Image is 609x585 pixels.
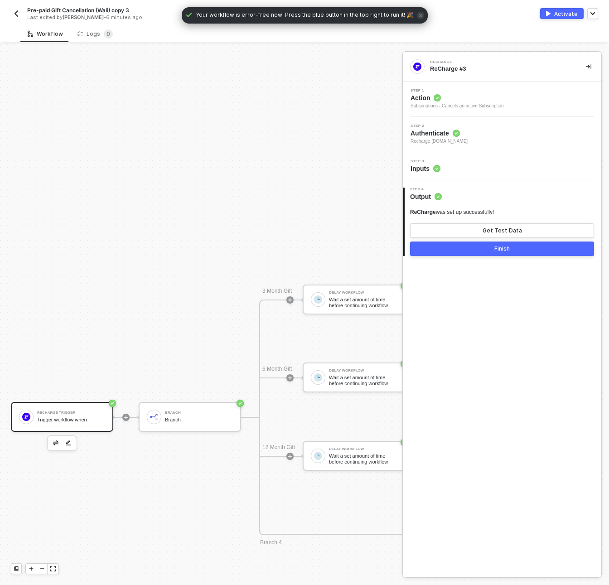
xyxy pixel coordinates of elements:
div: Workflow [28,30,63,38]
div: Delay Workflow [329,447,397,451]
span: Step 2 [411,124,468,128]
button: Finish [410,242,594,256]
div: Trigger workflow when [37,417,105,423]
div: Finish [494,245,510,252]
span: icon-success-page [109,400,116,407]
span: ReCharge [410,209,436,215]
div: Activate [554,10,578,18]
span: icon-success-page [237,400,244,407]
span: icon-play [29,566,34,571]
span: icon-minus [39,566,45,571]
button: back [11,8,22,19]
img: edit-cred [53,440,58,445]
span: Pre-paid Gift Cancellation (Wali) copy 3 [27,6,129,14]
span: Your workflow is error-free now! Press the blue button in the top right to run it! 🎉 [196,11,413,20]
span: icon-close [417,12,424,19]
img: integration-icon [413,63,421,71]
span: icon-check [185,11,193,19]
div: Step 1Action Subscriptions - Cancels an active Subscription [403,89,601,110]
div: Recharge Trigger [37,411,105,415]
div: Wait a set amount of time before continuing workflow [329,297,397,308]
div: Last edited by - 6 minutes ago [27,14,284,21]
span: icon-play [123,415,129,420]
div: was set up successfully! [410,208,494,216]
span: icon-success-page [401,282,408,290]
div: 6 Month Gift [262,365,317,374]
span: Inputs [411,164,440,173]
span: icon-collapse-right [586,64,591,69]
span: Step 3 [411,160,440,163]
div: Subscriptions - Cancels an active Subscription [411,102,504,110]
div: Step 2Authenticate Recharge [DOMAIN_NAME] [403,124,601,145]
span: icon-success-page [401,360,408,367]
div: 3 Month Gift [262,287,317,296]
div: Branch [165,417,233,423]
img: icon [314,452,322,460]
img: icon [22,413,30,421]
span: icon-play [287,375,293,381]
img: icon [314,373,322,382]
div: 12 Month Gift [262,443,317,452]
span: Recharge [DOMAIN_NAME] [411,138,468,145]
div: Wait a set amount of time before continuing workflow [329,375,397,386]
span: icon-expand [50,566,56,571]
span: icon-play [287,454,293,459]
img: activate [546,11,551,16]
div: Delay Workflow [329,291,397,295]
button: edit-cred [50,438,61,449]
div: Branch [165,411,233,415]
span: Step 1 [411,89,504,92]
img: edit-cred [66,440,71,446]
div: Step 3Inputs [403,160,601,173]
div: Wait a set amount of time before continuing workflow [329,453,397,464]
span: Step 4 [410,188,442,191]
span: icon-success-page [401,439,408,446]
button: Get Test Data [410,223,594,238]
span: Output [410,192,442,201]
div: Step 4Output ReChargewas set up successfully!Get Test DataFinish [403,188,601,256]
img: icon [150,413,158,421]
div: ReCharge #3 [430,65,571,73]
img: back [13,10,20,17]
button: edit-cred [63,438,74,449]
span: [PERSON_NAME] [63,14,104,20]
button: activateActivate [540,8,584,19]
sup: 0 [104,29,113,39]
div: Delay Workflow [329,369,397,372]
div: Logs [77,29,113,39]
span: Authenticate [411,129,468,138]
span: icon-play [287,297,293,303]
span: Action [411,93,504,102]
div: ReCharge [430,60,566,64]
img: icon [314,295,322,304]
div: Get Test Data [483,227,522,234]
div: Branch 4 [260,538,314,547]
